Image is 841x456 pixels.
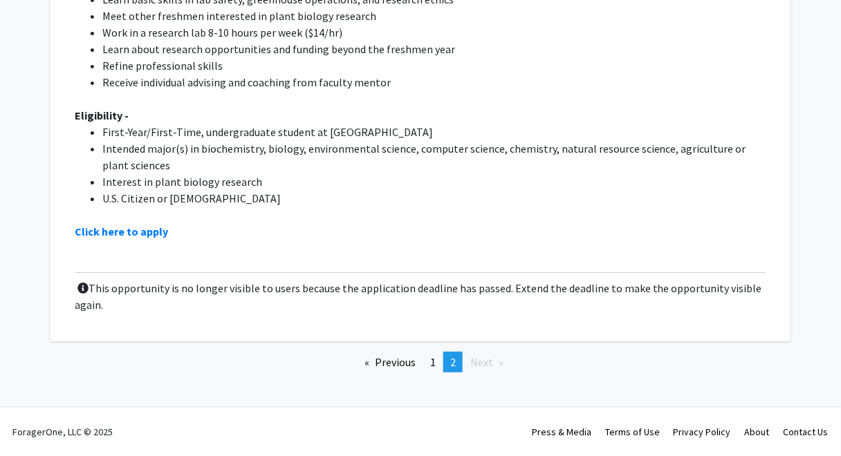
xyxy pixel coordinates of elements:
li: U.S. Citizen or [DEMOGRAPHIC_DATA] [102,190,766,207]
a: Terms of Use [605,426,660,438]
li: Work in a research lab 8-10 hours per week ($14/hr) [102,24,766,41]
span: 2 [450,355,456,369]
div: ForagerOne, LLC © 2025 [12,408,113,456]
li: Meet other freshmen interested in plant biology research [102,8,766,24]
span: 1 [430,355,436,369]
a: Press & Media [532,426,591,438]
span: Next [470,355,493,369]
a: About [745,426,770,438]
strong: Eligibility - [75,108,129,122]
ul: Pagination [50,352,791,372]
li: Receive individual advising and coaching from faculty mentor [102,74,766,91]
li: Refine professional skills [102,57,766,74]
li: Learn about research opportunities and funding beyond the freshmen year [102,41,766,57]
iframe: Chat [10,394,59,446]
a: Contact Us [784,426,829,438]
a: Previous page [358,352,423,372]
a: Click here to apply [75,225,168,238]
p: This opportunity is no longer visible to users because the application deadline has passed. Exten... [75,280,766,313]
li: First-Year/First-Time, undergraduate student at [GEOGRAPHIC_DATA] [102,124,766,140]
a: Privacy Policy [674,426,731,438]
li: Interest in plant biology research [102,173,766,190]
li: Intended major(s) in biochemistry, biology, environmental science, computer science, chemistry, n... [102,140,766,173]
